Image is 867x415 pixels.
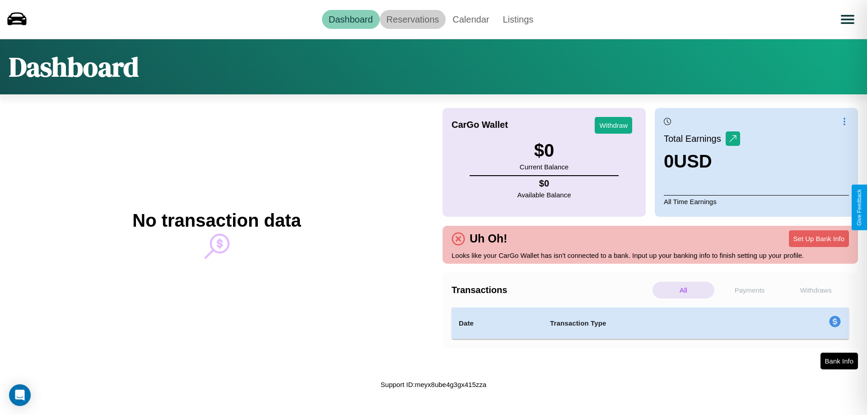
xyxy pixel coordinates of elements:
p: All [653,282,714,298]
h2: No transaction data [132,210,301,231]
div: Open Intercom Messenger [9,384,31,406]
table: simple table [452,308,849,339]
h4: Transaction Type [550,318,755,329]
p: All Time Earnings [664,195,849,208]
a: Dashboard [322,10,380,29]
h4: Uh Oh! [465,232,512,245]
button: Open menu [835,7,860,32]
h4: $ 0 [517,178,571,189]
h4: Date [459,318,536,329]
p: Current Balance [520,161,569,173]
h1: Dashboard [9,48,139,85]
button: Set Up Bank Info [789,230,849,247]
a: Listings [496,10,540,29]
a: Reservations [380,10,446,29]
button: Bank Info [820,353,858,369]
p: Support ID: meyx8ube4g3gx415zza [381,378,486,391]
h4: Transactions [452,285,650,295]
p: Available Balance [517,189,571,201]
a: Calendar [446,10,496,29]
h3: 0 USD [664,151,740,172]
h4: CarGo Wallet [452,120,508,130]
p: Total Earnings [664,131,726,147]
p: Looks like your CarGo Wallet has isn't connected to a bank. Input up your banking info to finish ... [452,249,849,261]
p: Payments [719,282,781,298]
p: Withdraws [785,282,847,298]
div: Give Feedback [856,189,862,226]
h3: $ 0 [520,140,569,161]
button: Withdraw [595,117,632,134]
